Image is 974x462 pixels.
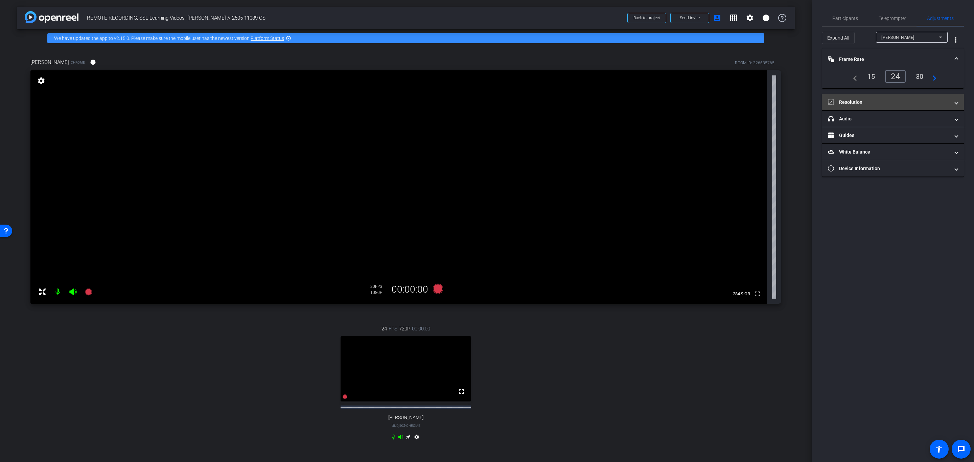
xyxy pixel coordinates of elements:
[370,284,387,289] div: 30
[370,290,387,295] div: 1080P
[862,71,880,82] div: 15
[957,445,965,453] mat-icon: message
[627,13,666,23] button: Back to project
[25,11,78,23] img: app-logo
[413,434,421,442] mat-icon: settings
[885,70,906,83] div: 24
[828,115,950,122] mat-panel-title: Audio
[828,56,950,63] mat-panel-title: Frame Rate
[927,16,954,21] span: Adjustments
[822,48,964,70] mat-expansion-panel-header: Frame Rate
[881,35,914,40] span: [PERSON_NAME]
[822,160,964,177] mat-expansion-panel-header: Device Information
[387,284,433,295] div: 00:00:00
[911,71,929,82] div: 30
[90,59,96,65] mat-icon: info
[47,33,764,43] div: We have updated the app to v2.15.0. Please make sure the mobile user has the newest version.
[457,388,465,396] mat-icon: fullscreen
[828,99,950,106] mat-panel-title: Resolution
[381,325,387,332] span: 24
[405,423,406,428] span: -
[849,72,857,80] mat-icon: navigate_before
[71,60,85,65] span: Chrome
[935,445,943,453] mat-icon: accessibility
[729,14,738,22] mat-icon: grid_on
[762,14,770,22] mat-icon: info
[713,14,721,22] mat-icon: account_box
[399,325,410,332] span: 720P
[633,16,660,20] span: Back to project
[822,70,964,88] div: Frame Rate
[753,290,761,298] mat-icon: fullscreen
[822,127,964,143] mat-expansion-panel-header: Guides
[928,72,936,80] mat-icon: navigate_next
[828,132,950,139] mat-panel-title: Guides
[828,165,950,172] mat-panel-title: Device Information
[948,32,964,48] button: More Options for Adjustments Panel
[389,325,397,332] span: FPS
[392,422,420,429] span: Subject
[37,77,46,85] mat-icon: settings
[746,14,754,22] mat-icon: settings
[952,36,960,44] mat-icon: more_vert
[375,284,382,289] span: FPS
[388,415,423,420] span: [PERSON_NAME]
[30,59,69,66] span: [PERSON_NAME]
[879,16,906,21] span: Teleprompter
[412,325,430,332] span: 00:00:00
[87,11,623,25] span: REMOTE RECORDING: SSL Learning Videos- [PERSON_NAME] // 2505-11089-CS
[251,36,284,41] a: Platform Status
[822,32,855,44] button: Expand All
[406,424,420,428] span: Chrome
[822,144,964,160] mat-expansion-panel-header: White Balance
[680,15,700,21] span: Send invite
[735,60,774,66] div: ROOM ID: 326635765
[286,36,291,41] mat-icon: highlight_off
[670,13,709,23] button: Send invite
[822,94,964,110] mat-expansion-panel-header: Resolution
[822,111,964,127] mat-expansion-panel-header: Audio
[827,31,849,44] span: Expand All
[832,16,858,21] span: Participants
[730,290,752,298] span: 284.9 GB
[828,148,950,156] mat-panel-title: White Balance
